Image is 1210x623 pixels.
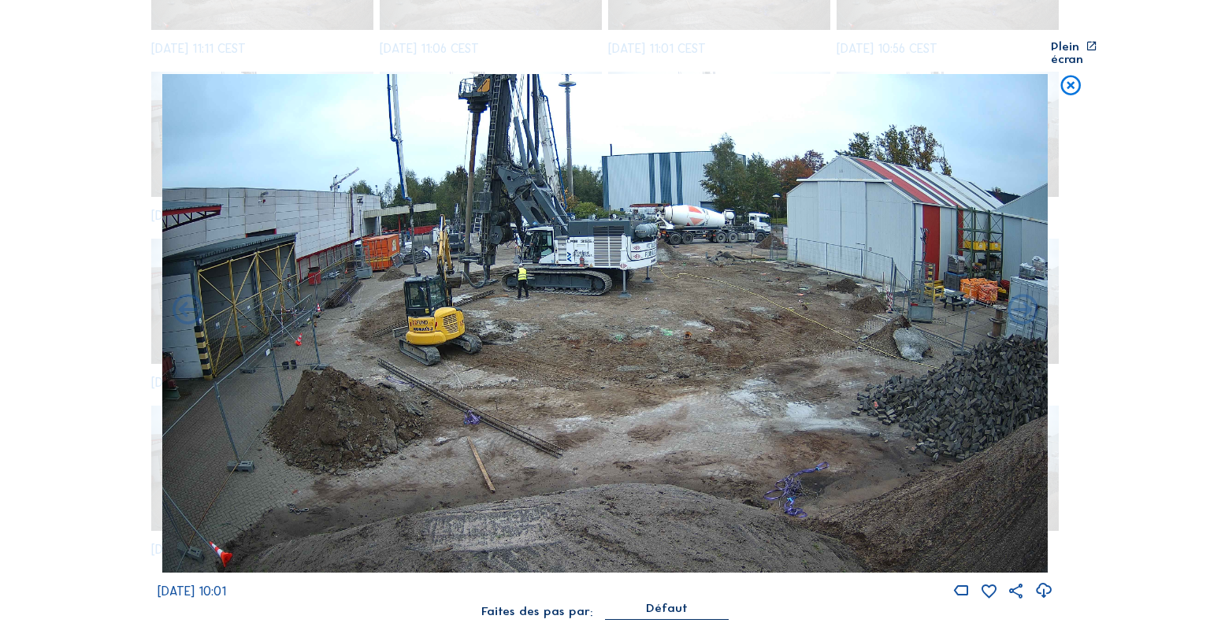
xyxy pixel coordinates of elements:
[605,601,729,619] div: Défaut
[169,292,206,329] i: Forward
[481,605,593,617] div: Faites des pas par:
[1004,292,1041,329] i: Back
[162,74,1049,573] img: Image
[1051,40,1083,65] div: Plein écran
[158,584,226,599] span: [DATE] 10:01
[646,601,688,615] div: Défaut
